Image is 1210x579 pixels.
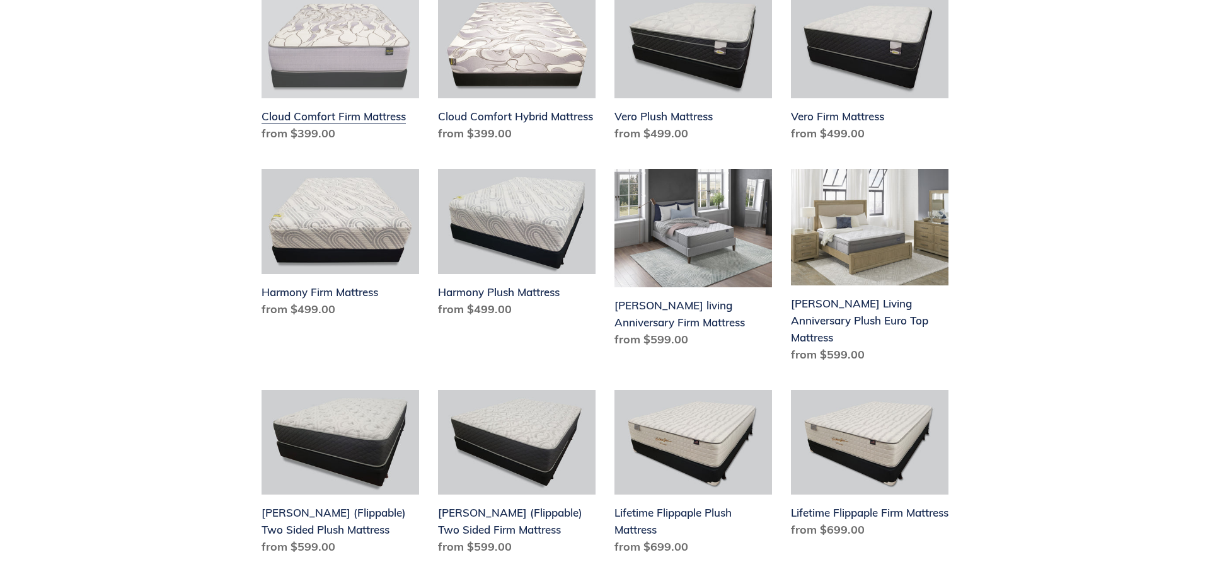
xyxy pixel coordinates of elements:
a: Harmony Plush Mattress [438,169,596,323]
a: Scott Living Anniversary Plush Euro Top Mattress [791,169,948,368]
a: Lifetime Flippaple Plush Mattress [614,390,772,561]
a: Del Ray (Flippable) Two Sided Firm Mattress [438,390,596,561]
a: Harmony Firm Mattress [262,169,419,323]
a: Scott living Anniversary Firm Mattress [614,169,772,353]
a: Lifetime Flippaple Firm Mattress [791,390,948,544]
a: Del Ray (Flippable) Two Sided Plush Mattress [262,390,419,561]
